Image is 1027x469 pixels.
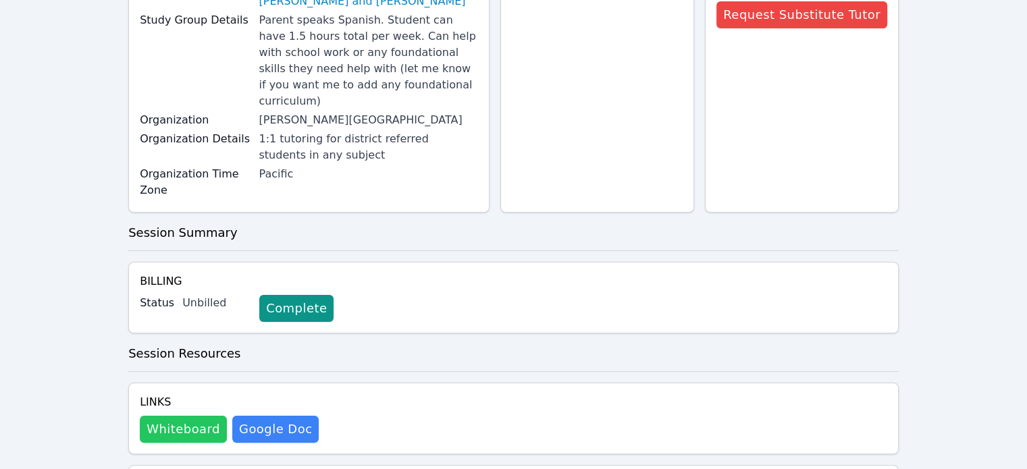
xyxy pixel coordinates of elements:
[140,295,174,311] label: Status
[140,394,319,410] h4: Links
[259,112,478,128] div: [PERSON_NAME][GEOGRAPHIC_DATA]
[140,131,251,147] label: Organization Details
[259,12,478,109] div: Parent speaks Spanish. Student can have 1.5 hours total per week. Can help with school work or an...
[140,166,251,198] label: Organization Time Zone
[128,344,899,363] h3: Session Resources
[140,112,251,128] label: Organization
[140,12,251,28] label: Study Group Details
[140,416,227,443] button: Whiteboard
[182,295,248,311] div: Unbilled
[140,273,887,289] h4: Billing
[716,1,887,28] button: Request Substitute Tutor
[128,223,899,242] h3: Session Summary
[259,166,478,182] div: Pacific
[232,416,319,443] a: Google Doc
[259,295,334,322] a: Complete
[259,131,478,163] div: 1:1 tutoring for district referred students in any subject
